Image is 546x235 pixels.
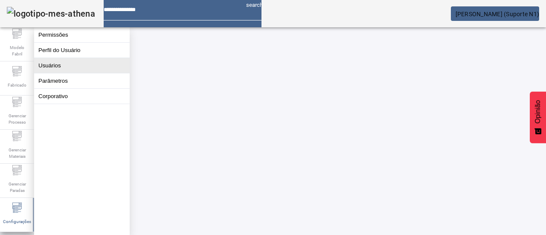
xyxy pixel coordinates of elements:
[10,45,24,56] font: Modelo Fabril
[9,113,26,125] font: Gerenciar Processo
[34,43,130,58] button: Perfil do Usuário
[456,11,540,17] font: [PERSON_NAME] (Suporte N1)
[38,62,61,69] font: Usuários
[38,78,68,84] font: Parâmetros
[8,83,26,87] font: Fabricado
[7,7,95,20] img: logotipo-mes-athena
[9,182,26,193] font: Gerenciar Paradas
[34,27,130,42] button: Permissões
[3,219,31,224] font: Configurações
[38,32,68,38] font: Permissões
[34,58,130,73] button: Usuários
[38,47,81,53] font: Perfil do Usuário
[9,148,26,159] font: Gerenciar Materiais
[34,73,130,88] button: Parâmetros
[38,93,68,99] font: Corporativo
[534,100,541,124] font: Opinião
[530,92,546,143] button: Feedback - Mostrar pesquisa
[34,89,130,104] button: Corporativo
